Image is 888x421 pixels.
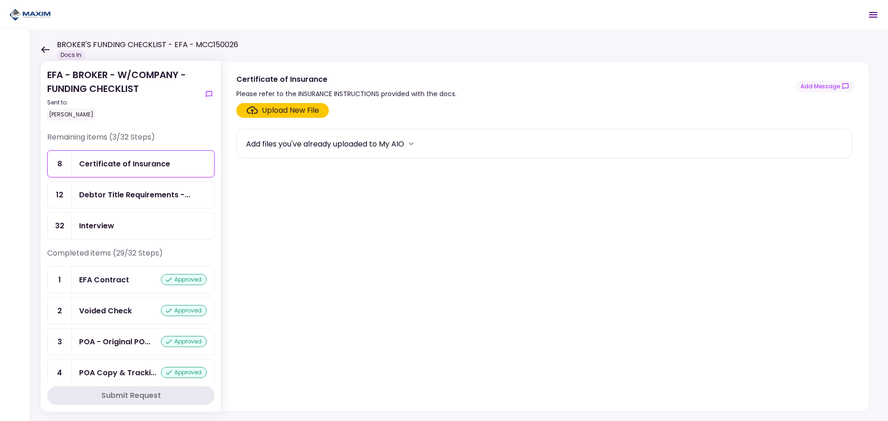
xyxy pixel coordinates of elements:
button: show-messages [795,80,854,92]
button: show-messages [203,89,215,100]
div: Certificate of InsurancePlease refer to the INSURANCE INSTRUCTIONS provided with the docs.show-me... [221,61,869,412]
div: Certificate of Insurance [79,158,170,170]
div: [PERSON_NAME] [47,109,95,121]
div: Interview [79,220,114,232]
div: Please refer to the INSURANCE INSTRUCTIONS provided with the docs. [236,88,456,99]
div: POA Copy & Tracking Receipt [79,367,156,378]
div: Debtor Title Requirements - Proof of IRP or Exemption [79,189,190,201]
div: Voided Check [79,305,132,317]
div: 12 [48,182,72,208]
div: Upload New File [262,105,319,116]
div: Docs In [57,50,85,60]
div: Sent to: [47,98,200,107]
div: EFA - BROKER - W/COMPANY - FUNDING CHECKLIST [47,68,200,121]
div: approved [161,274,207,285]
div: 4 [48,360,72,386]
h1: BROKER'S FUNDING CHECKLIST - EFA - MCC150026 [57,39,238,50]
a: 12Debtor Title Requirements - Proof of IRP or Exemption [47,181,215,208]
a: 3POA - Original POA (not CA or GA)approved [47,328,215,355]
div: 3 [48,329,72,355]
div: 2 [48,298,72,324]
div: 1 [48,267,72,293]
div: Submit Request [101,390,161,401]
div: POA - Original POA (not CA or GA) [79,336,150,348]
div: Remaining items (3/32 Steps) [47,132,215,150]
a: 2Voided Checkapproved [47,297,215,324]
div: EFA Contract [79,274,129,286]
img: Partner icon [9,8,51,22]
div: Completed items (29/32 Steps) [47,248,215,266]
a: 8Certificate of Insurance [47,150,215,177]
a: 4POA Copy & Tracking Receiptapproved [47,359,215,386]
div: approved [161,336,207,347]
button: more [404,137,418,151]
div: approved [161,367,207,378]
a: 1EFA Contractapproved [47,266,215,293]
button: Submit Request [47,386,215,405]
div: 32 [48,213,72,239]
span: Click here to upload the required document [236,103,329,118]
div: Certificate of Insurance [236,73,456,85]
button: Open menu [862,4,884,26]
div: Add files you've already uploaded to My AIO [246,138,404,150]
div: approved [161,305,207,316]
a: 32Interview [47,212,215,239]
div: 8 [48,151,72,177]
